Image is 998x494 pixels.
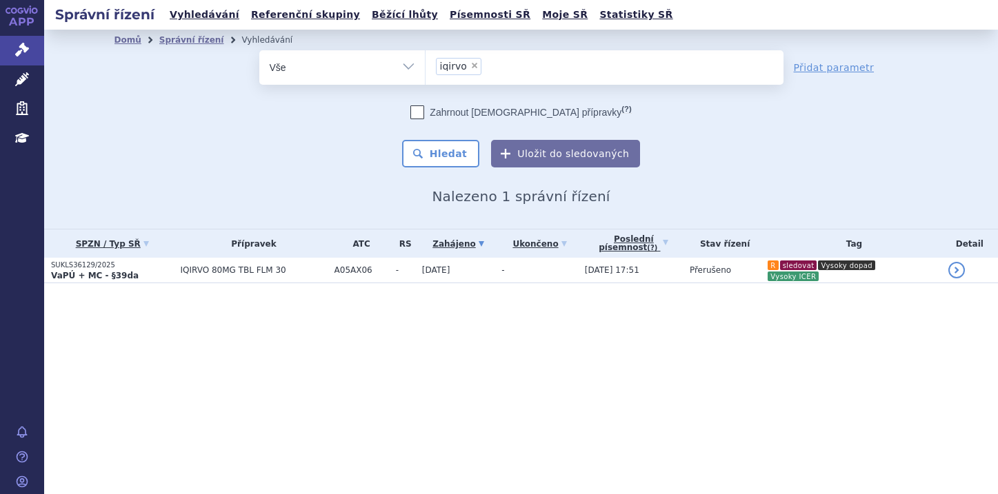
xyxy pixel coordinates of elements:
[948,262,965,278] a: detail
[683,229,760,258] th: Stav řízení
[335,265,389,275] span: A05AX06
[446,6,535,24] a: Písemnosti SŘ
[410,105,631,119] label: Zahrnout [DEMOGRAPHIC_DATA] přípravky
[368,6,442,24] a: Běžící lhůty
[166,6,243,24] a: Vyhledávání
[780,260,817,270] i: sledovat
[44,5,166,24] h2: Správní řízení
[51,260,173,270] p: SUKLS36129/2025
[768,271,819,281] i: Vysoky ICER
[422,234,495,254] a: Zahájeno
[501,265,504,275] span: -
[396,265,415,275] span: -
[470,61,479,70] span: ×
[51,271,139,280] strong: VaPÚ + MC - §39da
[585,265,639,275] span: [DATE] 17:51
[818,260,875,270] i: Vysoky dopad
[440,61,467,71] span: iqirvo
[328,229,389,258] th: ATC
[690,265,731,275] span: Přerušeno
[114,35,141,45] a: Domů
[159,35,224,45] a: Správní řízení
[389,229,415,258] th: RS
[501,234,578,254] a: Ukončeno
[538,6,592,24] a: Moje SŘ
[768,260,778,270] i: R
[621,105,631,114] abbr: (?)
[491,140,640,167] button: Uložit do sledovaných
[794,61,875,74] a: Přidat parametr
[422,265,450,275] span: [DATE]
[51,234,173,254] a: SPZN / Typ SŘ
[247,6,364,24] a: Referenční skupiny
[241,30,310,50] li: Vyhledávání
[941,229,998,258] th: Detail
[760,229,941,258] th: Tag
[402,140,480,167] button: Hledat
[585,229,683,258] a: Poslednípísemnost(?)
[180,265,327,275] span: IQIRVO 80MG TBL FLM 30
[647,244,657,252] abbr: (?)
[486,57,493,74] input: iqirvo
[432,188,610,205] span: Nalezeno 1 správní řízení
[595,6,677,24] a: Statistiky SŘ
[173,229,327,258] th: Přípravek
